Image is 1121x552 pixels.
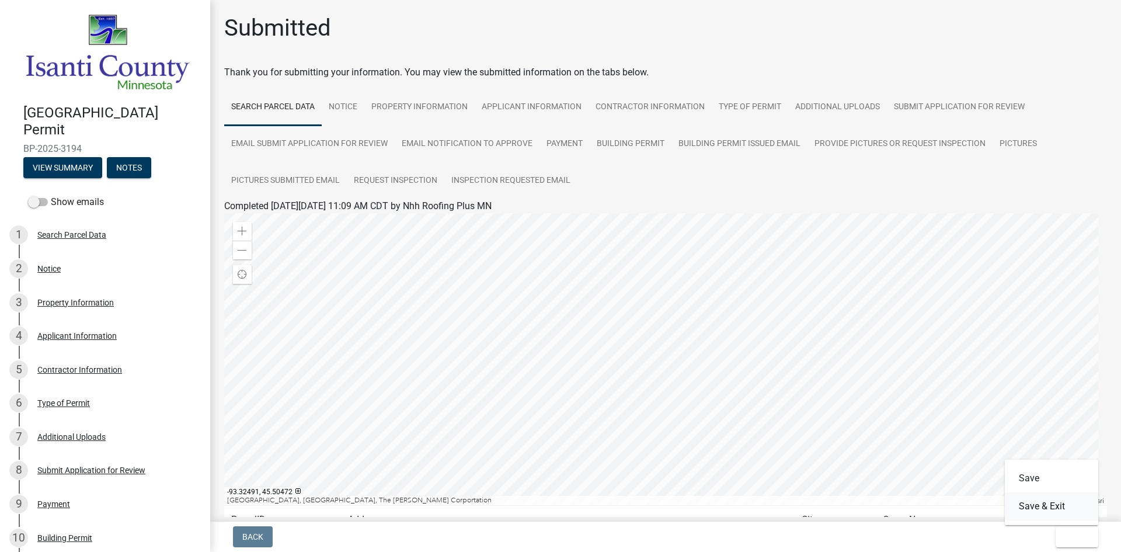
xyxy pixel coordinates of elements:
[788,89,887,126] a: Additional Uploads
[1005,464,1098,492] button: Save
[1093,497,1104,505] a: Esri
[9,293,28,312] div: 3
[37,433,106,441] div: Additional Uploads
[23,12,192,92] img: Isanti County, Minnesota
[224,65,1107,79] div: Thank you for submitting your information. You may view the submitted information on the tabs below.
[1005,460,1098,525] div: Exit
[37,534,92,542] div: Building Permit
[233,526,273,547] button: Back
[23,157,102,178] button: View Summary
[37,500,70,508] div: Payment
[9,327,28,345] div: 4
[224,14,331,42] h1: Submitted
[224,162,347,200] a: Pictures Submitted Email
[1005,492,1098,520] button: Save & Exit
[224,126,395,163] a: Email Submit Application for Review
[9,529,28,547] div: 10
[9,394,28,412] div: 6
[9,461,28,480] div: 8
[1065,532,1082,541] span: Exit
[341,506,795,534] td: Address
[107,157,151,178] button: Notes
[233,222,252,241] div: Zoom in
[242,532,263,541] span: Back
[37,399,90,407] div: Type of Permit
[444,162,577,200] a: Inspection Requested Email
[23,105,201,138] h4: [GEOGRAPHIC_DATA] Permit
[475,89,589,126] a: Applicant Information
[590,126,671,163] a: Building Permit
[224,200,492,211] span: Completed [DATE][DATE] 11:09 AM CDT by Nhh Roofing Plus MN
[233,265,252,284] div: Find my location
[807,126,993,163] a: Provide Pictures or Request Inspection
[347,162,444,200] a: Request Inspection
[887,89,1032,126] a: Submit Application for Review
[233,241,252,259] div: Zoom out
[589,89,712,126] a: Contractor Information
[9,495,28,513] div: 9
[9,428,28,446] div: 7
[712,89,788,126] a: Type of Permit
[539,126,590,163] a: Payment
[224,506,341,534] td: ParcelID
[224,89,322,126] a: Search Parcel Data
[671,126,807,163] a: Building Permit Issued email
[9,360,28,379] div: 5
[993,126,1044,163] a: Pictures
[37,332,117,340] div: Applicant Information
[23,143,187,154] span: BP-2025-3194
[28,195,104,209] label: Show emails
[37,265,61,273] div: Notice
[1056,526,1098,547] button: Exit
[364,89,475,126] a: Property Information
[795,506,876,534] td: City
[224,496,1050,505] div: [GEOGRAPHIC_DATA], [GEOGRAPHIC_DATA], The [PERSON_NAME] Corportation
[37,298,114,307] div: Property Information
[107,164,151,173] wm-modal-confirm: Notes
[9,259,28,278] div: 2
[23,164,102,173] wm-modal-confirm: Summary
[9,225,28,244] div: 1
[37,466,145,474] div: Submit Application for Review
[395,126,539,163] a: Email Notification to Approve
[37,366,122,374] div: Contractor Information
[37,231,106,239] div: Search Parcel Data
[876,506,1036,534] td: OwnerName
[322,89,364,126] a: Notice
